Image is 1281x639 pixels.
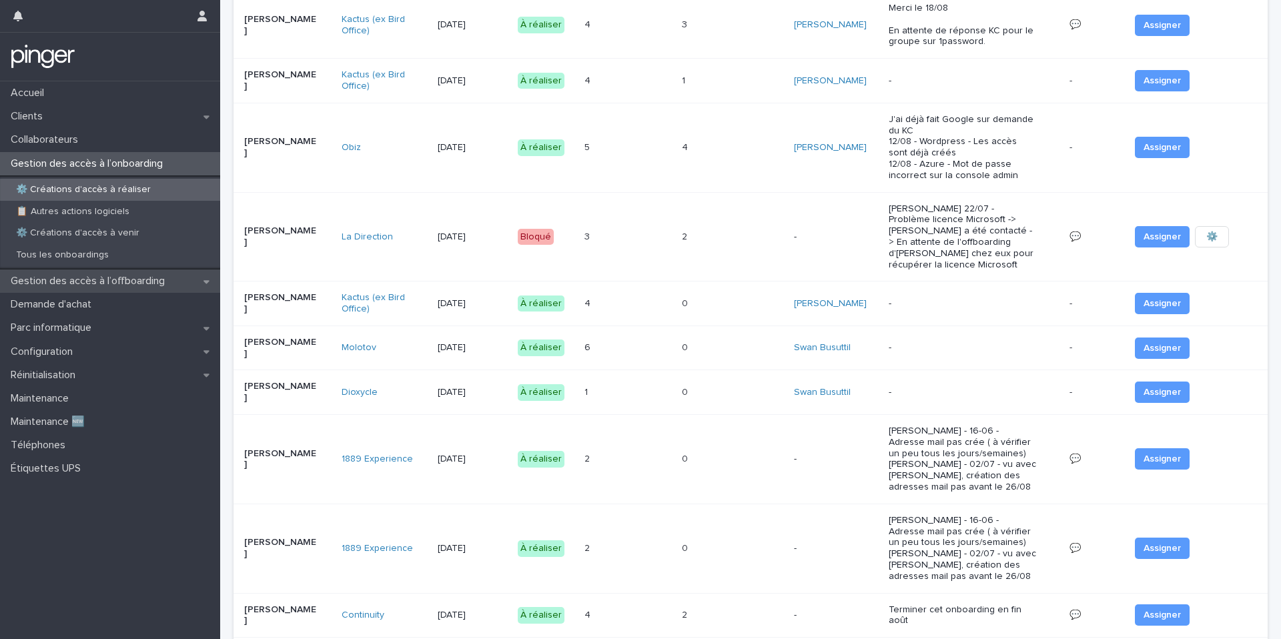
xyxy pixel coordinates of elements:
[682,384,691,398] p: 0
[1144,342,1181,355] span: Assigner
[438,342,507,354] p: [DATE]
[342,231,393,243] a: La Direction
[889,3,1037,47] p: Merci le 18/08 En attente de réponse KC pour le groupe sur 1password.
[889,342,1037,354] p: -
[1144,74,1181,87] span: Assigner
[794,75,867,87] a: [PERSON_NAME]
[244,337,318,360] p: [PERSON_NAME]
[1195,226,1229,247] button: ⚙️
[5,227,150,239] p: ⚙️ Créations d'accès à venir
[889,515,1037,582] p: [PERSON_NAME] - 16-06 - Adresse mail pas crée ( à vérifier un peu tous les jours/semaines) [PERSO...
[244,69,318,92] p: [PERSON_NAME]
[794,543,868,554] p: -
[794,454,868,465] p: -
[1144,19,1181,32] span: Assigner
[234,593,1268,638] tr: [PERSON_NAME]Continuity [DATE]À réaliser44 22 -Terminer cet onboarding en fin août💬Assigner
[5,133,89,146] p: Collaborateurs
[438,142,507,153] p: [DATE]
[244,537,318,560] p: [PERSON_NAME]
[11,43,75,70] img: mTgBEunGTSyRkCgitkcU
[889,75,1037,87] p: -
[794,231,868,243] p: -
[889,114,1037,181] p: J'ai déjà fait Google sur demande du KC 12/08 - Wordpress - Les accès sont déjà créés 12/08 - Azu...
[518,229,554,245] div: Bloqué
[1135,15,1190,36] button: Assigner
[1144,542,1181,555] span: Assigner
[1206,230,1218,243] span: ⚙️
[5,184,161,195] p: ⚙️ Créations d'accès à réaliser
[342,342,376,354] a: Molotov
[234,281,1268,326] tr: [PERSON_NAME]Kactus (ex Bird Office) [DATE]À réaliser44 00 [PERSON_NAME] --- Assigner
[438,231,507,243] p: [DATE]
[342,610,384,621] a: Continuity
[1135,538,1190,559] button: Assigner
[5,322,102,334] p: Parc informatique
[889,426,1037,493] p: [PERSON_NAME] - 16-06 - Adresse mail pas crée ( à vérifier un peu tous les jours/semaines) [PERSO...
[5,346,83,358] p: Configuration
[518,340,564,356] div: À réaliser
[1144,608,1181,622] span: Assigner
[584,451,592,465] p: 2
[584,340,593,354] p: 6
[1135,338,1190,359] button: Assigner
[438,543,507,554] p: [DATE]
[518,451,564,468] div: À réaliser
[1144,141,1181,154] span: Assigner
[1070,610,1081,620] a: 💬
[234,103,1268,192] tr: [PERSON_NAME]Obiz [DATE]À réaliser55 44 [PERSON_NAME] J'ai déjà fait Google sur demande du KC 12/...
[584,17,593,31] p: 4
[438,298,507,309] p: [DATE]
[794,142,867,153] a: [PERSON_NAME]
[5,275,175,287] p: Gestion des accès à l’offboarding
[682,540,691,554] p: 0
[5,157,173,170] p: Gestion des accès à l’onboarding
[5,369,86,382] p: Réinitialisation
[342,14,416,37] a: Kactus (ex Bird Office)
[234,370,1268,415] tr: [PERSON_NAME]Dioxycle [DATE]À réaliser11 00 Swan Busuttil --- Assigner
[342,292,416,315] a: Kactus (ex Bird Office)
[1144,386,1181,399] span: Assigner
[518,73,564,89] div: À réaliser
[584,607,593,621] p: 4
[5,439,76,452] p: Téléphones
[889,298,1037,309] p: -
[244,14,318,37] p: [PERSON_NAME]
[584,139,592,153] p: 5
[1135,448,1190,470] button: Assigner
[518,607,564,624] div: À réaliser
[682,73,688,87] p: 1
[794,610,868,621] p: -
[584,540,592,554] p: 2
[1135,382,1190,403] button: Assigner
[794,342,851,354] a: Swan Busuttil
[584,73,593,87] p: 4
[584,229,592,243] p: 3
[1144,230,1181,243] span: Assigner
[1070,232,1081,241] a: 💬
[1070,295,1075,309] p: -
[682,17,690,31] p: 3
[518,384,564,401] div: À réaliser
[682,340,691,354] p: 0
[889,387,1037,398] p: -
[584,295,593,309] p: 4
[1070,20,1081,29] a: 💬
[1135,70,1190,91] button: Assigner
[518,17,564,33] div: À réaliser
[342,543,413,554] a: 1889 Experience
[682,229,690,243] p: 2
[5,206,140,217] p: 📋 Autres actions logiciels
[438,610,507,621] p: [DATE]
[794,298,867,309] a: [PERSON_NAME]
[1135,604,1190,626] button: Assigner
[5,416,95,428] p: Maintenance 🆕
[1070,454,1081,464] a: 💬
[1135,226,1190,247] button: Assigner
[1070,340,1075,354] p: -
[584,384,590,398] p: 1
[234,415,1268,504] tr: [PERSON_NAME]1889 Experience [DATE]À réaliser22 00 -[PERSON_NAME] - 16-06 - Adresse mail pas crée...
[794,387,851,398] a: Swan Busuttil
[234,192,1268,281] tr: [PERSON_NAME]La Direction [DATE]Bloqué33 22 -[PERSON_NAME] 22/07 - Problème licence Microsoft -> ...
[234,326,1268,370] tr: [PERSON_NAME]Molotov [DATE]À réaliser66 00 Swan Busuttil --- Assigner
[244,292,318,315] p: [PERSON_NAME]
